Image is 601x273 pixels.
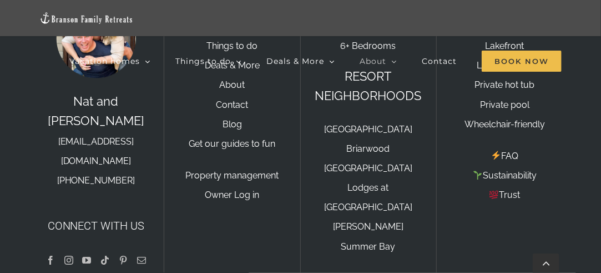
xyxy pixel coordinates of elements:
[324,124,412,135] a: [GEOGRAPHIC_DATA]
[185,170,279,181] a: Property management
[189,138,275,149] a: Get our guides to fun
[473,171,482,180] img: 🌱
[69,43,150,80] a: Vacation homes
[64,256,73,265] a: Instagram
[489,190,498,199] img: 💯
[39,92,153,190] p: Nat and [PERSON_NAME]
[480,100,529,110] a: Private pool
[39,12,134,24] img: Branson Family Retreats Logo
[491,151,518,161] a: FAQ
[57,175,135,186] a: [PHONE_NUMBER]
[347,143,390,154] a: Briarwood
[119,256,128,265] a: Pinterest
[46,256,55,265] a: Facebook
[360,43,397,80] a: About
[489,190,520,200] a: Trust
[69,57,140,65] span: Vacation homes
[482,43,562,80] a: Book Now
[83,256,92,265] a: YouTube
[473,170,537,181] a: Sustainability
[482,51,562,72] span: Book Now
[69,43,562,80] nav: Main Menu Sticky
[101,256,110,265] a: Tiktok
[422,43,457,80] a: Contact
[360,57,386,65] span: About
[175,57,231,65] span: Things to do
[464,119,545,130] a: Wheelchair-friendly
[216,100,248,110] a: Contact
[324,182,412,212] a: Lodges at [GEOGRAPHIC_DATA]
[474,80,534,90] a: Private hot tub
[341,241,396,252] a: Summer Bay
[58,136,134,166] a: [EMAIL_ADDRESS][DOMAIN_NAME]
[333,221,403,232] a: [PERSON_NAME]
[175,43,241,80] a: Things to do
[422,57,457,65] span: Contact
[312,67,425,106] p: RESORT NEIGHBORHOODS
[223,119,242,130] a: Blog
[39,217,153,234] h4: Connect with us
[266,43,335,80] a: Deals & More
[219,80,245,90] a: About
[324,163,412,173] a: [GEOGRAPHIC_DATA]
[266,57,324,65] span: Deals & More
[205,190,259,200] a: Owner Log in
[492,151,501,160] img: ⚡️
[138,256,147,265] a: Mail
